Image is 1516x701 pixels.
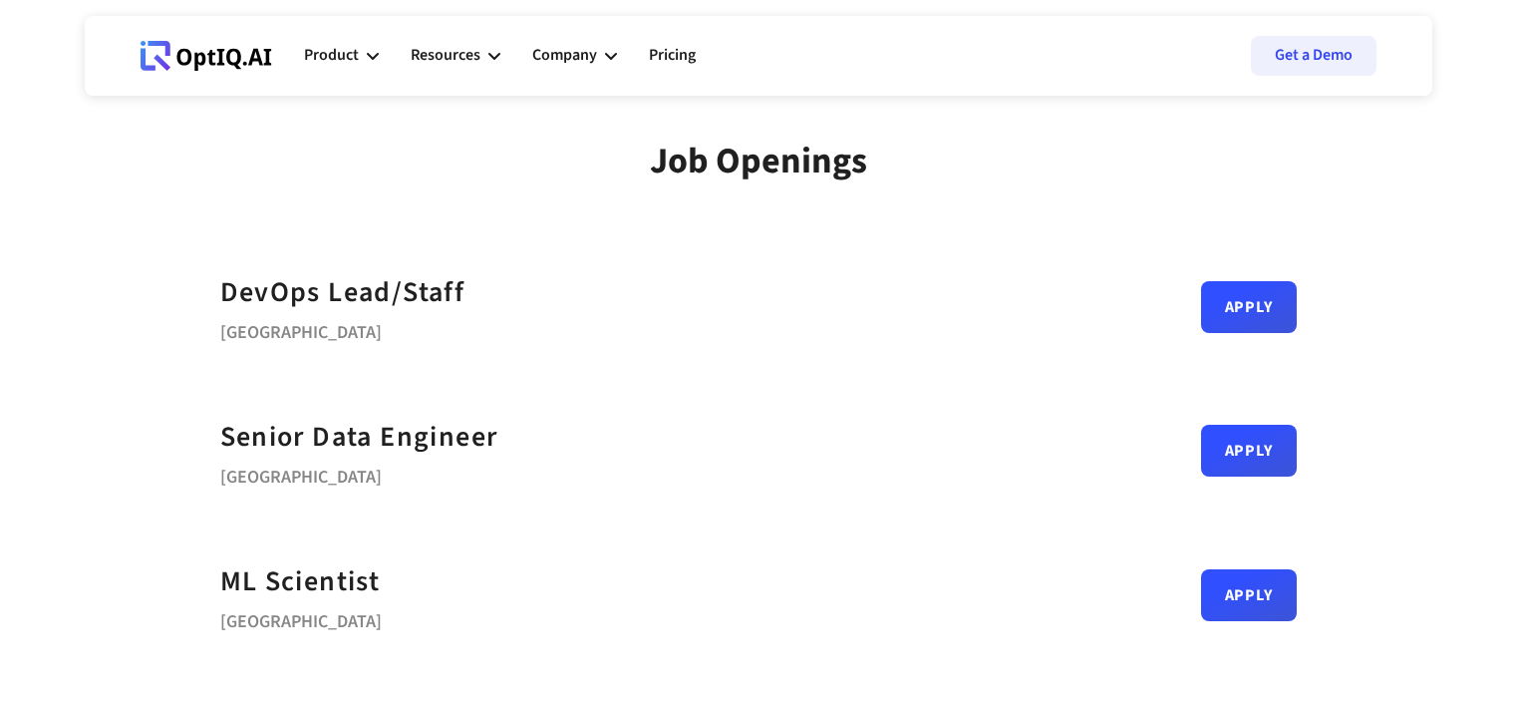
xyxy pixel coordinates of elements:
[411,26,500,86] div: Resources
[411,42,480,69] div: Resources
[304,42,359,69] div: Product
[220,415,498,460] a: Senior Data Engineer
[220,460,498,488] div: [GEOGRAPHIC_DATA]
[220,604,382,632] div: [GEOGRAPHIC_DATA]
[220,270,465,315] a: DevOps Lead/Staff
[1201,281,1297,333] a: Apply
[141,70,142,71] div: Webflow Homepage
[220,559,381,604] a: ML Scientist
[532,26,617,86] div: Company
[1251,36,1376,76] a: Get a Demo
[304,26,379,86] div: Product
[650,140,867,182] div: Job Openings
[141,26,272,86] a: Webflow Homepage
[1201,425,1297,477] a: Apply
[649,26,696,86] a: Pricing
[220,315,465,343] div: [GEOGRAPHIC_DATA]
[1201,569,1297,621] a: Apply
[532,42,597,69] div: Company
